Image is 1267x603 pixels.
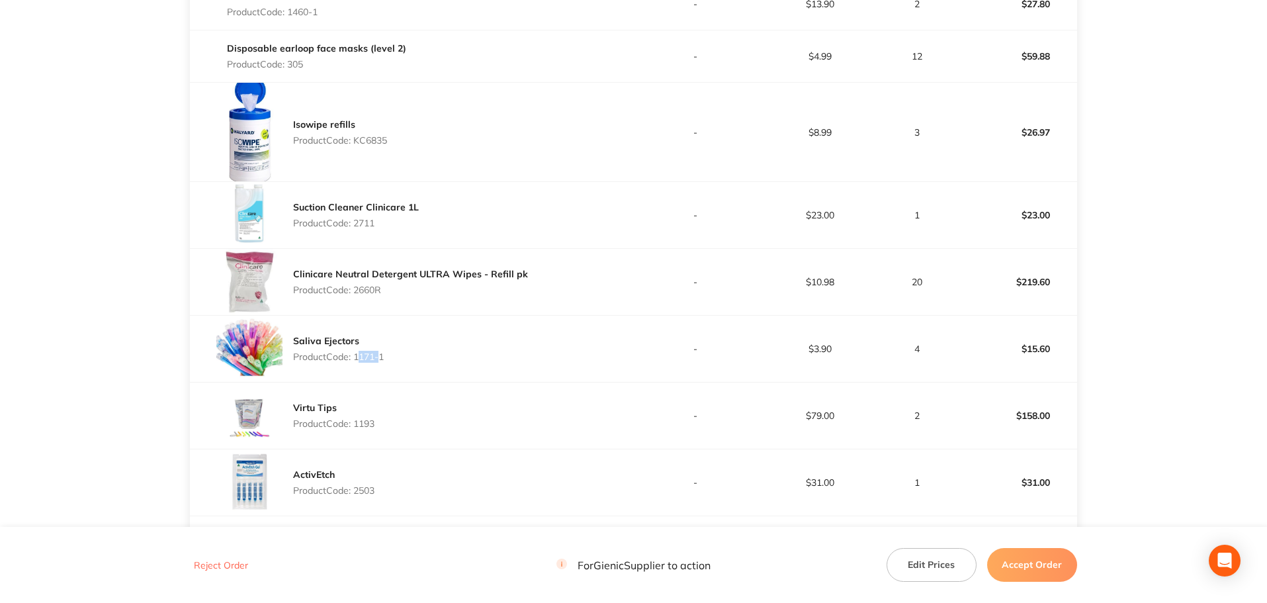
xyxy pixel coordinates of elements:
[634,277,758,287] p: -
[293,469,335,481] a: ActivEtch
[887,548,977,581] button: Edit Prices
[883,410,952,421] p: 2
[953,116,1076,148] p: $26.97
[634,410,758,421] p: -
[216,249,283,315] img: d2NubW1waw
[758,210,881,220] p: $23.00
[634,477,758,488] p: -
[293,135,387,146] p: Product Code: KC6835
[293,485,374,496] p: Product Code: 2503
[216,182,283,248] img: OWxvN3o1bQ
[227,42,406,54] a: Disposable earloop face masks (level 2)
[953,333,1076,365] p: $15.60
[758,127,881,138] p: $8.99
[216,83,283,181] img: Z3IzNzkzeA
[293,335,359,347] a: Saliva Ejectors
[190,516,633,556] td: Message: -
[634,127,758,138] p: -
[758,277,881,287] p: $10.98
[953,266,1076,298] p: $219.60
[987,548,1077,581] button: Accept Order
[227,7,318,17] p: Product Code: 1460-1
[953,199,1076,231] p: $23.00
[883,210,952,220] p: 1
[758,410,881,421] p: $79.00
[883,127,952,138] p: 3
[634,344,758,354] p: -
[216,383,283,449] img: cHI0Z255ag
[883,51,952,62] p: 12
[293,218,419,228] p: Product Code: 2711
[758,477,881,488] p: $31.00
[953,467,1076,498] p: $31.00
[758,344,881,354] p: $3.90
[953,400,1076,432] p: $158.00
[293,268,528,280] a: Clinicare Neutral Detergent ULTRA Wipes - Refill pk
[293,402,337,414] a: Virtu Tips
[883,344,952,354] p: 4
[953,40,1076,72] p: $59.88
[293,285,528,295] p: Product Code: 2660R
[293,118,355,130] a: Isowipe refills
[293,418,374,429] p: Product Code: 1193
[1209,545,1241,577] div: Open Intercom Messenger
[190,559,252,571] button: Reject Order
[634,210,758,220] p: -
[758,51,881,62] p: $4.99
[883,477,952,488] p: 1
[883,277,952,287] p: 20
[227,59,406,70] p: Product Code: 305
[293,351,384,362] p: Product Code: 1171-1
[293,201,419,213] a: Suction Cleaner Clinicare 1L
[216,449,283,516] img: d2gzajhhZg
[634,51,758,62] p: -
[216,316,283,382] img: dWpiNGNnNg
[556,559,711,571] p: For Gienic Supplier to action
